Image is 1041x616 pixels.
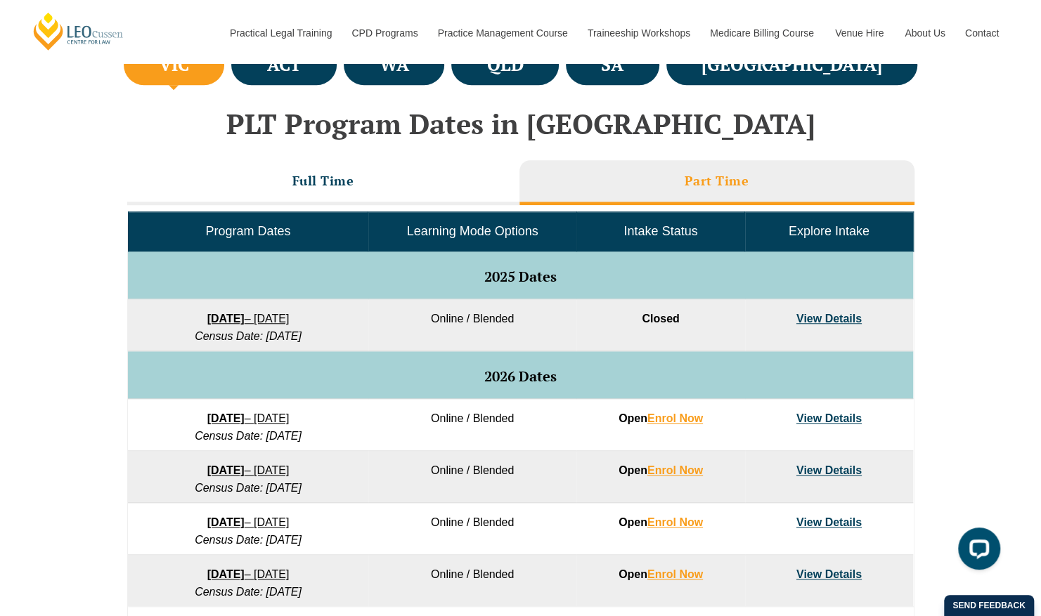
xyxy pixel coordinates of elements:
[120,108,922,139] h2: PLT Program Dates in [GEOGRAPHIC_DATA]
[484,367,557,386] span: 2026 Dates
[195,586,302,598] em: Census Date: [DATE]
[647,568,703,580] a: Enrol Now
[955,3,1009,63] a: Contact
[484,267,557,286] span: 2025 Dates
[796,412,862,424] a: View Details
[207,568,290,580] a: [DATE]– [DATE]
[486,53,523,77] h4: QLD
[205,224,290,238] span: Program Dates
[947,522,1006,581] iframe: LiveChat chat widget
[207,516,290,528] a: [DATE]– [DATE]
[601,53,623,77] h4: SA
[789,224,869,238] span: Explore Intake
[647,412,703,424] a: Enrol Now
[207,313,245,325] strong: [DATE]
[619,412,703,424] strong: Open
[685,173,749,189] h3: Part Time
[796,516,862,528] a: View Details
[380,53,409,77] h4: WA
[647,516,703,528] a: Enrol Now
[642,313,679,325] span: Closed
[207,516,245,528] strong: [DATE]
[159,53,189,77] h4: VIC
[825,3,894,63] a: Venue Hire
[701,53,882,77] h4: [GEOGRAPHIC_DATA]
[796,568,862,580] a: View Details
[427,3,577,63] a: Practice Management Course
[195,430,302,442] em: Census Date: [DATE]
[647,464,703,476] a: Enrol Now
[407,224,538,238] span: Learning Mode Options
[195,330,302,342] em: Census Date: [DATE]
[292,173,354,189] h3: Full Time
[267,53,302,77] h4: ACT
[195,482,302,494] em: Census Date: [DATE]
[623,224,697,238] span: Intake Status
[894,3,955,63] a: About Us
[207,568,245,580] strong: [DATE]
[32,11,125,51] a: [PERSON_NAME] Centre for Law
[207,464,290,476] a: [DATE]– [DATE]
[207,412,290,424] a: [DATE]– [DATE]
[368,299,576,351] td: Online / Blended
[207,412,245,424] strong: [DATE]
[341,3,427,63] a: CPD Programs
[619,464,703,476] strong: Open
[796,313,862,325] a: View Details
[219,3,342,63] a: Practical Legal Training
[207,464,245,476] strong: [DATE]
[207,313,290,325] a: [DATE]– [DATE]
[368,451,576,503] td: Online / Blended
[577,3,699,63] a: Traineeship Workshops
[699,3,825,63] a: Medicare Billing Course
[368,503,576,555] td: Online / Blended
[619,568,703,580] strong: Open
[368,399,576,451] td: Online / Blended
[195,534,302,546] em: Census Date: [DATE]
[368,555,576,607] td: Online / Blended
[796,464,862,476] a: View Details
[619,516,703,528] strong: Open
